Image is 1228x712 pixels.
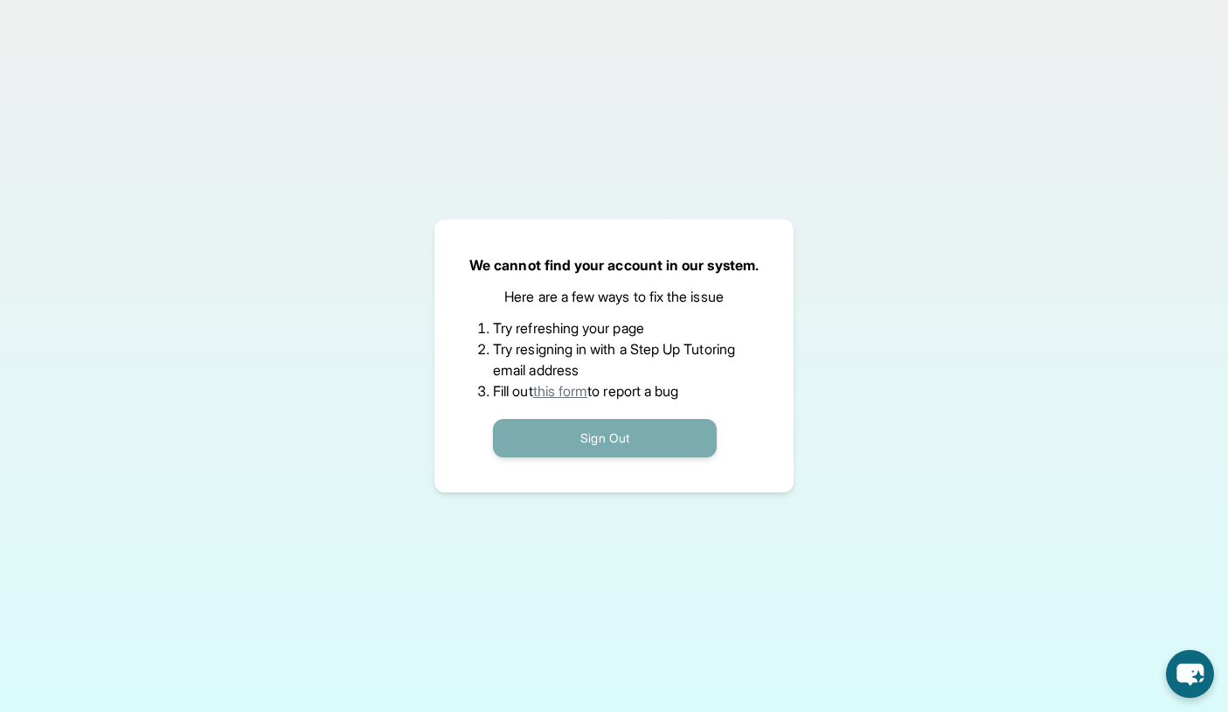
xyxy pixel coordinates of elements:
a: this form [533,382,588,400]
p: Here are a few ways to fix the issue [504,286,724,307]
li: Try resigning in with a Step Up Tutoring email address [493,339,735,380]
li: Fill out to report a bug [493,380,735,401]
p: We cannot find your account in our system. [469,255,759,276]
button: Sign Out [493,419,717,457]
li: Try refreshing your page [493,318,735,339]
a: Sign Out [493,429,717,446]
button: chat-button [1166,650,1214,698]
